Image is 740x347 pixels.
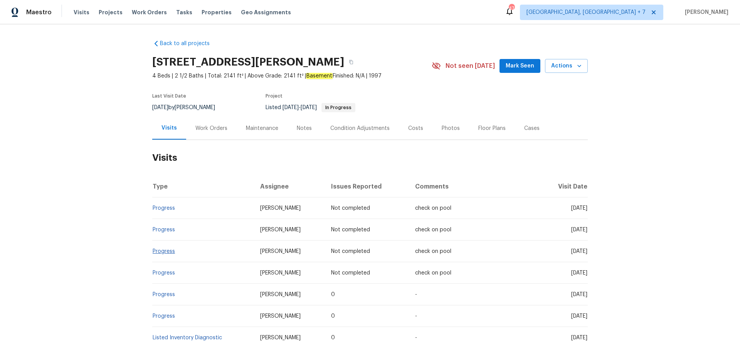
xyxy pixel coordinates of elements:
div: Notes [297,125,312,132]
span: check on pool [415,270,451,276]
span: Not completed [331,227,370,232]
a: Listed Inventory Diagnostic [153,335,222,340]
span: Tasks [176,10,192,15]
a: Progress [153,292,175,297]
th: Comments [409,176,540,197]
button: Actions [545,59,588,73]
span: Work Orders [132,8,167,16]
div: Floor Plans [478,125,506,132]
span: Not completed [331,270,370,276]
div: Work Orders [195,125,227,132]
span: 0 [331,335,335,340]
span: [DATE] [571,206,587,211]
span: [PERSON_NAME] [260,335,301,340]
span: [PERSON_NAME] [260,249,301,254]
span: Mark Seen [506,61,534,71]
span: Listed [266,105,355,110]
span: [PERSON_NAME] [260,292,301,297]
a: Progress [153,313,175,319]
h2: Visits [152,140,588,176]
span: Not completed [331,206,370,211]
span: Geo Assignments [241,8,291,16]
a: Back to all projects [152,40,226,47]
span: [PERSON_NAME] [260,206,301,211]
span: [DATE] [571,270,587,276]
span: [PERSON_NAME] [682,8,728,16]
span: check on pool [415,206,451,211]
a: Progress [153,249,175,254]
span: 4 Beds | 2 1/2 Baths | Total: 2141 ft² | Above Grade: 2141 ft² | Finished: N/A | 1997 [152,72,432,80]
span: [PERSON_NAME] [260,227,301,232]
th: Type [152,176,254,197]
h2: [STREET_ADDRESS][PERSON_NAME] [152,58,344,66]
em: Basement [306,73,333,79]
button: Mark Seen [499,59,540,73]
span: Actions [551,61,582,71]
span: [DATE] [571,249,587,254]
div: Visits [161,124,177,132]
span: check on pool [415,249,451,254]
span: In Progress [322,105,355,110]
div: by [PERSON_NAME] [152,103,224,112]
a: Progress [153,206,175,211]
span: [GEOGRAPHIC_DATA], [GEOGRAPHIC_DATA] + 7 [526,8,646,16]
a: Progress [153,270,175,276]
button: Copy Address [344,55,358,69]
th: Assignee [254,176,325,197]
span: [DATE] [301,105,317,110]
span: [DATE] [571,313,587,319]
span: - [415,335,417,340]
th: Visit Date [540,176,588,197]
div: Maintenance [246,125,278,132]
span: Not completed [331,249,370,254]
span: Not seen [DATE] [446,62,495,70]
th: Issues Reported [325,176,409,197]
span: [PERSON_NAME] [260,270,301,276]
div: Photos [442,125,460,132]
div: 47 [509,5,514,12]
span: check on pool [415,227,451,232]
span: [DATE] [283,105,299,110]
span: Project [266,94,283,98]
span: - [415,292,417,297]
span: [DATE] [571,292,587,297]
span: [DATE] [152,105,168,110]
span: Last Visit Date [152,94,186,98]
span: Visits [74,8,89,16]
div: Cases [524,125,540,132]
div: Costs [408,125,423,132]
span: [DATE] [571,335,587,340]
span: Projects [99,8,123,16]
span: [PERSON_NAME] [260,313,301,319]
span: [DATE] [571,227,587,232]
span: Maestro [26,8,52,16]
span: - [415,313,417,319]
span: Properties [202,8,232,16]
div: Condition Adjustments [330,125,390,132]
a: Progress [153,227,175,232]
span: 0 [331,313,335,319]
span: - [283,105,317,110]
span: 0 [331,292,335,297]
